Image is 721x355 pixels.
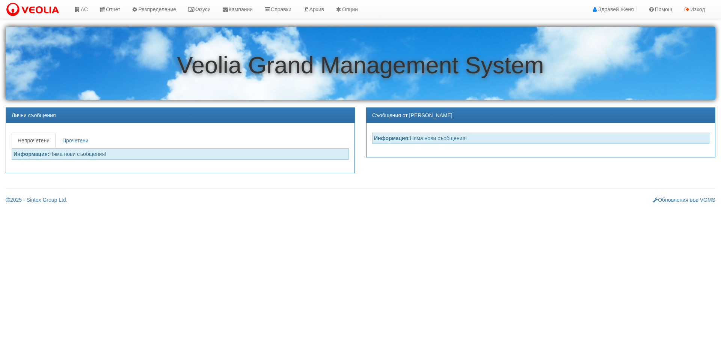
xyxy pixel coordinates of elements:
a: Прочетени [56,133,95,148]
strong: Информация: [374,135,410,141]
strong: Информация: [14,151,50,157]
div: Лични съобщения [6,108,354,123]
a: Обновления във VGMS [653,197,715,203]
a: 2025 - Sintex Group Ltd. [6,197,68,203]
h1: Veolia Grand Management System [6,52,715,78]
div: Съобщения от [PERSON_NAME] [367,108,715,123]
div: Няма нови съобщения! [12,148,349,160]
a: Непрочетени [12,133,56,148]
img: VeoliaLogo.png [6,2,63,18]
div: Няма нови съобщения! [372,133,709,144]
